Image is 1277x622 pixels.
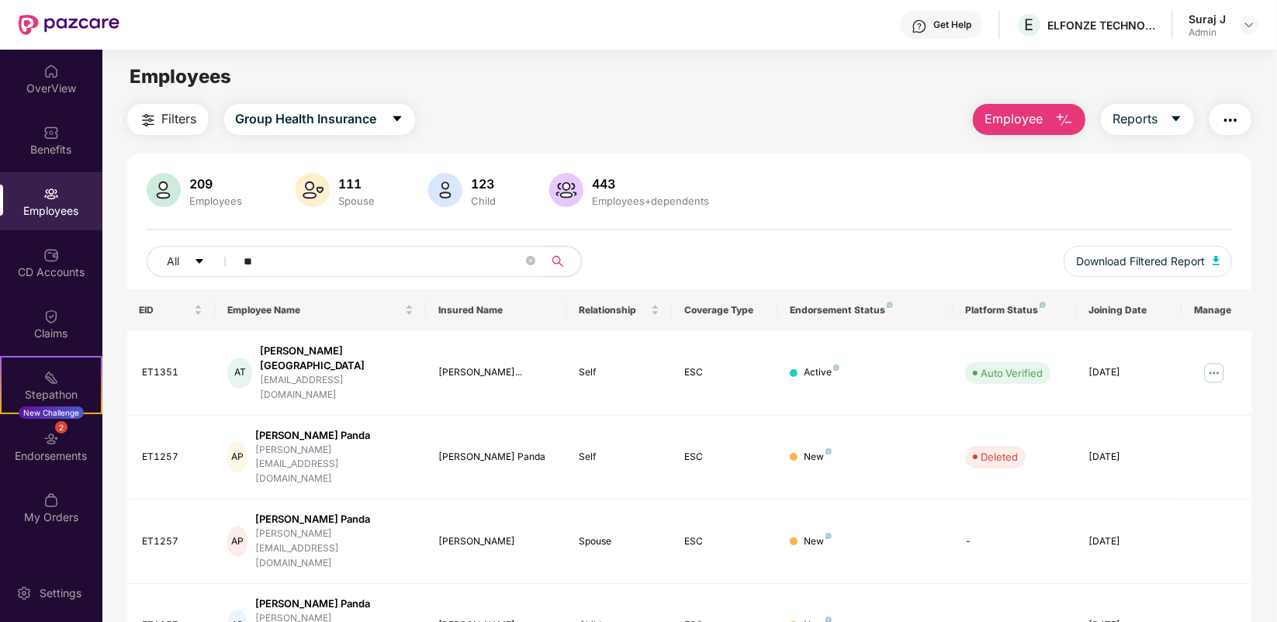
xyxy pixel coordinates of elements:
span: caret-down [1170,112,1182,126]
div: 123 [469,176,500,192]
div: AP [227,526,248,557]
div: Self [579,365,659,380]
th: Employee Name [215,289,426,331]
td: - [953,499,1076,584]
div: Get Help [933,19,971,31]
span: Employee [985,109,1043,129]
div: 2 [55,421,67,434]
div: AP [227,441,248,472]
span: search [543,255,573,268]
th: EID [127,289,215,331]
span: Relationship [579,304,648,316]
div: [PERSON_NAME][EMAIL_ADDRESS][DOMAIN_NAME] [255,443,413,487]
div: Settings [35,586,86,601]
div: [DATE] [1088,534,1169,549]
button: Group Health Insurancecaret-down [224,104,415,135]
div: 443 [590,176,713,192]
div: [PERSON_NAME][GEOGRAPHIC_DATA] [260,344,413,373]
img: svg+xml;base64,PHN2ZyBpZD0iU2V0dGluZy0yMHgyMCIgeG1sbnM9Imh0dHA6Ly93d3cudzMub3JnLzIwMDAvc3ZnIiB3aW... [16,586,32,601]
div: Spouse [336,195,379,207]
img: svg+xml;base64,PHN2ZyB4bWxucz0iaHR0cDovL3d3dy53My5vcmcvMjAwMC9zdmciIHhtbG5zOnhsaW5rPSJodHRwOi8vd3... [296,173,330,207]
button: search [543,246,582,277]
div: 111 [336,176,379,192]
div: Auto Verified [981,365,1043,381]
img: svg+xml;base64,PHN2ZyBpZD0iRW5kb3JzZW1lbnRzIiB4bWxucz0iaHR0cDovL3d3dy53My5vcmcvMjAwMC9zdmciIHdpZH... [43,431,59,447]
img: svg+xml;base64,PHN2ZyB4bWxucz0iaHR0cDovL3d3dy53My5vcmcvMjAwMC9zdmciIHdpZHRoPSIyMSIgaGVpZ2h0PSIyMC... [43,370,59,385]
img: svg+xml;base64,PHN2ZyBpZD0iQ0RfQWNjb3VudHMiIGRhdGEtbmFtZT0iQ0QgQWNjb3VudHMiIHhtbG5zPSJodHRwOi8vd3... [43,247,59,263]
img: svg+xml;base64,PHN2ZyBpZD0iTXlfT3JkZXJzIiBkYXRhLW5hbWU9Ik15IE9yZGVycyIgeG1sbnM9Imh0dHA6Ly93d3cudz... [43,492,59,508]
div: Employees+dependents [590,195,713,207]
div: ET1257 [143,534,202,549]
div: [PERSON_NAME] Panda [255,512,413,527]
img: svg+xml;base64,PHN2ZyBpZD0iQ2xhaW0iIHhtbG5zPSJodHRwOi8vd3d3LnczLm9yZy8yMDAwL3N2ZyIgd2lkdGg9IjIwIi... [43,309,59,324]
div: [PERSON_NAME] [438,534,554,549]
span: Download Filtered Report [1076,253,1205,270]
th: Insured Name [426,289,566,331]
div: [PERSON_NAME][EMAIL_ADDRESS][DOMAIN_NAME] [255,527,413,571]
div: Suraj J [1189,12,1226,26]
div: Child [469,195,500,207]
span: E [1025,16,1034,34]
div: [PERSON_NAME] Panda [255,428,413,443]
div: ESC [684,365,765,380]
div: New [804,534,832,549]
th: Coverage Type [672,289,777,331]
button: Filters [127,104,209,135]
img: New Pazcare Logo [19,15,119,35]
button: Allcaret-down [147,246,241,277]
span: EID [140,304,191,316]
div: New [804,450,832,465]
img: svg+xml;base64,PHN2ZyB4bWxucz0iaHR0cDovL3d3dy53My5vcmcvMjAwMC9zdmciIHdpZHRoPSI4IiBoZWlnaHQ9IjgiIH... [1040,302,1046,308]
th: Joining Date [1076,289,1182,331]
img: svg+xml;base64,PHN2ZyB4bWxucz0iaHR0cDovL3d3dy53My5vcmcvMjAwMC9zdmciIHdpZHRoPSI4IiBoZWlnaHQ9IjgiIH... [825,533,832,539]
button: Reportscaret-down [1101,104,1194,135]
span: Group Health Insurance [236,109,377,129]
div: Platform Status [965,304,1064,316]
div: [PERSON_NAME]... [438,365,554,380]
img: svg+xml;base64,PHN2ZyB4bWxucz0iaHR0cDovL3d3dy53My5vcmcvMjAwMC9zdmciIHhtbG5zOnhsaW5rPSJodHRwOi8vd3... [147,173,181,207]
div: Stepathon [2,387,101,403]
span: All [168,253,180,270]
img: svg+xml;base64,PHN2ZyB4bWxucz0iaHR0cDovL3d3dy53My5vcmcvMjAwMC9zdmciIHhtbG5zOnhsaW5rPSJodHRwOi8vd3... [428,173,462,207]
div: [EMAIL_ADDRESS][DOMAIN_NAME] [260,373,413,403]
button: Employee [973,104,1085,135]
div: ESC [684,534,765,549]
div: New Challenge [19,406,84,419]
img: svg+xml;base64,PHN2ZyB4bWxucz0iaHR0cDovL3d3dy53My5vcmcvMjAwMC9zdmciIHdpZHRoPSIyNCIgaGVpZ2h0PSIyNC... [139,111,157,130]
img: svg+xml;base64,PHN2ZyBpZD0iSGVscC0zMngzMiIgeG1sbnM9Imh0dHA6Ly93d3cudzMub3JnLzIwMDAvc3ZnIiB3aWR0aD... [912,19,927,34]
span: Employee Name [227,304,402,316]
div: Self [579,450,659,465]
span: Reports [1113,109,1158,129]
div: Admin [1189,26,1226,39]
div: Spouse [579,534,659,549]
img: svg+xml;base64,PHN2ZyBpZD0iRHJvcGRvd24tMzJ4MzIiIHhtbG5zPSJodHRwOi8vd3d3LnczLm9yZy8yMDAwL3N2ZyIgd2... [1243,19,1255,31]
img: svg+xml;base64,PHN2ZyB4bWxucz0iaHR0cDovL3d3dy53My5vcmcvMjAwMC9zdmciIHhtbG5zOnhsaW5rPSJodHRwOi8vd3... [1213,256,1220,265]
img: svg+xml;base64,PHN2ZyB4bWxucz0iaHR0cDovL3d3dy53My5vcmcvMjAwMC9zdmciIHdpZHRoPSI4IiBoZWlnaHQ9IjgiIH... [887,302,893,308]
img: svg+xml;base64,PHN2ZyB4bWxucz0iaHR0cDovL3d3dy53My5vcmcvMjAwMC9zdmciIHhtbG5zOnhsaW5rPSJodHRwOi8vd3... [1055,111,1074,130]
img: manageButton [1202,361,1227,385]
div: [PERSON_NAME] Panda [438,450,554,465]
span: caret-down [391,112,403,126]
button: Download Filtered Report [1064,246,1233,277]
div: Employees [187,195,246,207]
div: ET1257 [143,450,202,465]
img: svg+xml;base64,PHN2ZyBpZD0iQmVuZWZpdHMiIHhtbG5zPSJodHRwOi8vd3d3LnczLm9yZy8yMDAwL3N2ZyIgd2lkdGg9Ij... [43,125,59,140]
span: Employees [130,65,231,88]
div: [PERSON_NAME] Panda [255,596,413,611]
div: Deleted [981,449,1018,465]
div: Active [804,365,839,380]
img: svg+xml;base64,PHN2ZyB4bWxucz0iaHR0cDovL3d3dy53My5vcmcvMjAwMC9zdmciIHdpZHRoPSIyNCIgaGVpZ2h0PSIyNC... [1221,111,1240,130]
div: ET1351 [143,365,202,380]
span: close-circle [526,254,535,269]
div: [DATE] [1088,450,1169,465]
img: svg+xml;base64,PHN2ZyB4bWxucz0iaHR0cDovL3d3dy53My5vcmcvMjAwMC9zdmciIHdpZHRoPSI4IiBoZWlnaHQ9IjgiIH... [833,365,839,371]
img: svg+xml;base64,PHN2ZyBpZD0iSG9tZSIgeG1sbnM9Imh0dHA6Ly93d3cudzMub3JnLzIwMDAvc3ZnIiB3aWR0aD0iMjAiIG... [43,64,59,79]
div: ELFONZE TECHNOLOGIES PRIVATE LIMITED [1047,18,1156,33]
div: 209 [187,176,246,192]
img: svg+xml;base64,PHN2ZyB4bWxucz0iaHR0cDovL3d3dy53My5vcmcvMjAwMC9zdmciIHhtbG5zOnhsaW5rPSJodHRwOi8vd3... [549,173,583,207]
div: ESC [684,450,765,465]
span: close-circle [526,256,535,265]
span: Filters [162,109,197,129]
span: caret-down [194,256,205,268]
th: Relationship [566,289,672,331]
